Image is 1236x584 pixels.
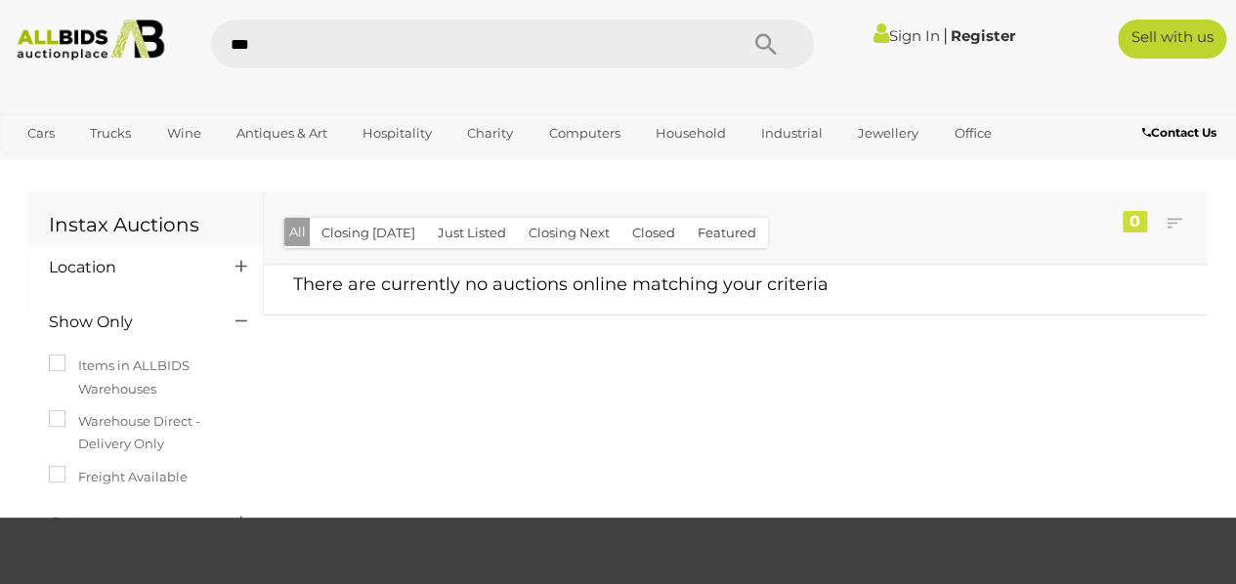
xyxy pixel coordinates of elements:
button: Closing Next [517,218,621,248]
a: Charity [454,117,526,149]
label: Items in ALLBIDS Warehouses [49,355,243,400]
h4: Show Only [49,313,206,331]
span: | [943,24,948,46]
div: 0 [1123,211,1147,232]
a: Hospitality [350,117,445,149]
h4: Location [49,259,206,276]
a: Contact Us [1142,122,1221,144]
a: Register [951,26,1015,45]
button: Closed [620,218,687,248]
button: Search [716,20,814,68]
h1: Instax Auctions [49,214,243,235]
a: Household [643,117,739,149]
h4: Category [49,515,206,532]
button: Closing [DATE] [310,218,427,248]
a: Cars [15,117,67,149]
a: Sign In [874,26,940,45]
button: Just Listed [426,218,518,248]
b: Contact Us [1142,125,1216,140]
a: Sports [15,149,80,182]
a: Computers [535,117,632,149]
a: Industrial [748,117,835,149]
img: Allbids.com.au [9,20,172,61]
a: Wine [153,117,213,149]
a: Office [941,117,1003,149]
a: Antiques & Art [224,117,340,149]
label: Warehouse Direct - Delivery Only [49,410,243,456]
a: Jewellery [845,117,931,149]
button: All [284,218,311,246]
a: Trucks [77,117,144,149]
button: Featured [686,218,768,248]
span: There are currently no auctions online matching your criteria [293,273,829,295]
label: Freight Available [49,466,188,488]
a: [GEOGRAPHIC_DATA] [90,149,254,182]
a: Sell with us [1118,20,1226,59]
